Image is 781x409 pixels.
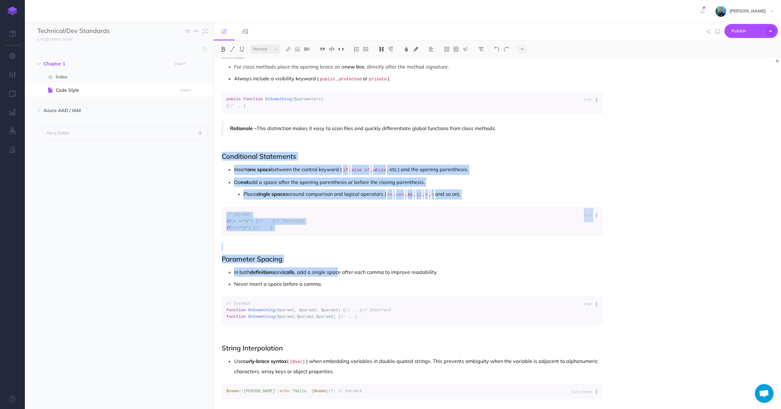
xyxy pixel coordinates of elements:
[234,177,603,187] p: Do add a space after the opening parenthesis or before the closing parenthesis.
[395,192,405,198] code: ===
[360,308,362,313] span: }
[226,97,241,101] span: public
[226,389,238,393] span: $name
[231,225,241,230] span: (x==
[344,63,364,70] strong: new line
[234,62,603,71] p: For class methods place the opening brace on a , directly after the method signature.
[226,225,231,230] span: if
[584,302,592,307] small: PHP
[270,225,272,230] span: }
[251,219,258,223] span: ) {
[343,308,345,313] span: {
[56,73,176,81] span: Index
[292,389,314,393] span: "Hello, {
[571,389,592,394] small: Auto Detect
[338,76,363,82] code: protected
[732,26,763,36] span: Publish
[350,167,371,173] code: else if
[239,47,245,52] img: Underline button
[363,47,369,52] img: Unordered list button
[275,314,335,319] span: ($param1,$param2,$param3)
[241,225,248,230] span: "y"
[304,47,310,52] img: Add video button
[314,389,326,393] span: $name
[593,92,603,107] button: Language
[234,356,603,376] p: Use ( ) when embedding variables in double‑quoted strings. This prevents ambiguity when the varia...
[275,219,304,223] span: // Incorrect
[44,60,169,68] span: Chapter 1
[222,54,603,60] h3: Methods
[453,47,459,52] img: Create table button
[503,47,509,52] img: Redo
[715,6,726,17] img: 7a05d0099e4b0ca8a59ceac40a1918d2.jpg
[295,47,300,52] img: Add image button
[234,165,603,175] p: Insert between the control keyword ( , , , etc.) and the opening parenthesis.
[404,47,409,52] img: Text color button
[755,384,774,403] a: Open chat
[243,358,287,364] strong: curly‑brace syntax
[726,8,769,14] span: [PERSON_NAME]
[256,191,288,197] strong: single spaces
[234,279,603,289] p: Never insert a space before a comma.
[37,37,73,41] small: [URL][DOMAIN_NAME]
[230,125,256,131] strong: Rationale –
[406,192,414,198] code: &&
[329,47,335,51] img: Code block button
[37,26,110,36] input: Documentation Name
[415,192,423,198] code: ||
[463,47,468,52] img: Callout dropdown menu button
[37,44,199,55] input: Search
[243,189,603,200] p: Place around comparison and logical operators ( , , , , , and so on).
[413,47,418,52] img: Text background color button
[494,47,500,52] img: Undo
[226,308,246,313] span: function
[256,225,270,230] span: // ...
[478,47,484,52] img: Clear styles button
[222,344,603,352] h2: String Interpolation
[285,47,291,52] img: Link button
[230,47,235,52] img: Italic button
[258,219,272,223] span: // ...
[243,103,246,108] span: }
[241,179,248,185] strong: not
[338,314,340,319] span: {
[226,103,229,108] span: {
[42,126,207,139] button: New folder
[355,314,358,319] span: }
[428,47,434,52] img: Alignment dropdown menu button
[379,47,384,52] img: Headings dropdown button
[372,167,387,173] code: while
[292,97,323,101] span: ($parameters)
[430,192,435,198] code: >
[272,219,275,223] span: }
[367,76,388,82] code: private
[172,60,188,68] button: DRAFT
[229,103,243,108] span: // ...
[280,389,289,393] span: echo
[584,97,592,102] small: PHP
[234,267,603,277] p: In both and , add a single space after each comma to improve readability.
[320,47,325,52] img: Blockquote button
[333,389,362,393] span: ; // Correct
[47,129,70,136] p: New folder
[231,219,243,223] span: (x ==
[584,213,592,218] small: PHP
[222,153,603,160] h2: Conditional Statements
[241,389,277,393] span: '[PERSON_NAME]'
[362,308,391,313] span: // Incorrect
[284,269,294,275] strong: calls
[289,359,306,365] code: {$var}
[181,88,192,92] small: DRAFT
[248,314,275,319] span: DoSomething
[340,314,355,319] span: // ...
[243,219,251,223] span: "y"
[338,47,344,51] img: Inline code button
[593,208,603,222] button: Language
[277,389,280,393] span: ;
[388,47,394,52] img: Paragraph button
[250,269,275,275] strong: definitions
[248,225,255,230] span: ) {
[275,308,340,313] span: ($param1, $param2, $param3)
[265,97,292,101] span: DoSomething
[319,76,336,82] code: public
